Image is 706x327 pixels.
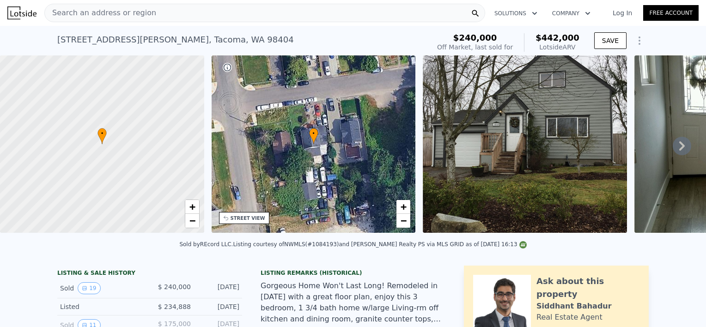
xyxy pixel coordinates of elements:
div: • [97,128,107,144]
div: Listing Remarks (Historical) [261,269,445,277]
button: Show Options [630,31,649,50]
div: LISTING & SALE HISTORY [57,269,242,279]
span: − [189,215,195,226]
img: Sale: 149026789 Parcel: 100960019 [423,55,627,233]
span: $240,000 [453,33,497,42]
a: Zoom in [185,200,199,214]
button: Company [545,5,598,22]
div: Listing courtesy of NWMLS (#1084193) and [PERSON_NAME] Realty PS via MLS GRID as of [DATE] 16:13 [233,241,526,248]
div: [DATE] [198,282,239,294]
span: • [309,129,318,138]
span: + [401,201,407,212]
button: SAVE [594,32,627,49]
span: • [97,129,107,138]
div: [STREET_ADDRESS][PERSON_NAME] , Tacoma , WA 98404 [57,33,294,46]
span: Search an address or region [45,7,156,18]
img: NWMLS Logo [519,241,527,248]
img: Lotside [7,6,37,19]
div: Off Market, last sold for [437,42,513,52]
div: [DATE] [198,302,239,311]
div: Listed [60,302,142,311]
a: Zoom out [185,214,199,228]
span: $442,000 [536,33,579,42]
div: • [309,128,318,144]
div: Sold by REcord LLC . [179,241,233,248]
span: + [189,201,195,212]
a: Log In [602,8,643,18]
div: Lotside ARV [536,42,579,52]
a: Zoom in [396,200,410,214]
div: Sold [60,282,142,294]
div: Siddhant Bahadur [536,301,612,312]
button: Solutions [487,5,545,22]
span: $ 240,000 [158,283,191,291]
div: Ask about this property [536,275,639,301]
div: Real Estate Agent [536,312,603,323]
a: Zoom out [396,214,410,228]
button: View historical data [78,282,100,294]
div: Gorgeous Home Won't Last Long! Remodeled in [DATE] with a great floor plan, enjoy this 3 bedroom,... [261,280,445,325]
span: $ 234,888 [158,303,191,310]
div: STREET VIEW [231,215,265,222]
span: − [401,215,407,226]
a: Free Account [643,5,699,21]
